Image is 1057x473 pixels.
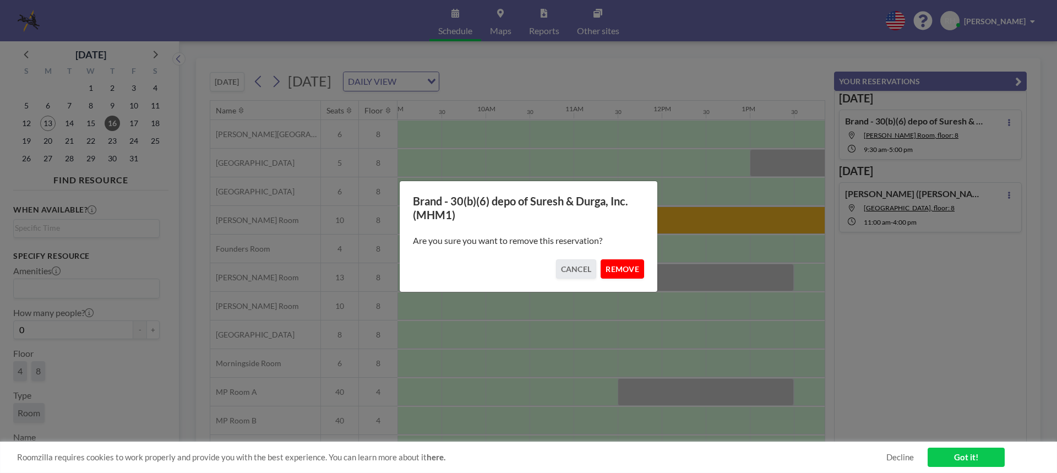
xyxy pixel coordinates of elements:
[556,259,597,279] button: CANCEL
[601,259,644,279] button: REMOVE
[427,452,445,462] a: here.
[886,452,914,463] a: Decline
[413,194,644,222] h3: Brand - 30(b)(6) depo of Suresh & Durga, Inc. (MHM1)
[17,452,886,463] span: Roomzilla requires cookies to work properly and provide you with the best experience. You can lea...
[928,448,1005,467] a: Got it!
[413,235,644,246] p: Are you sure you want to remove this reservation?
